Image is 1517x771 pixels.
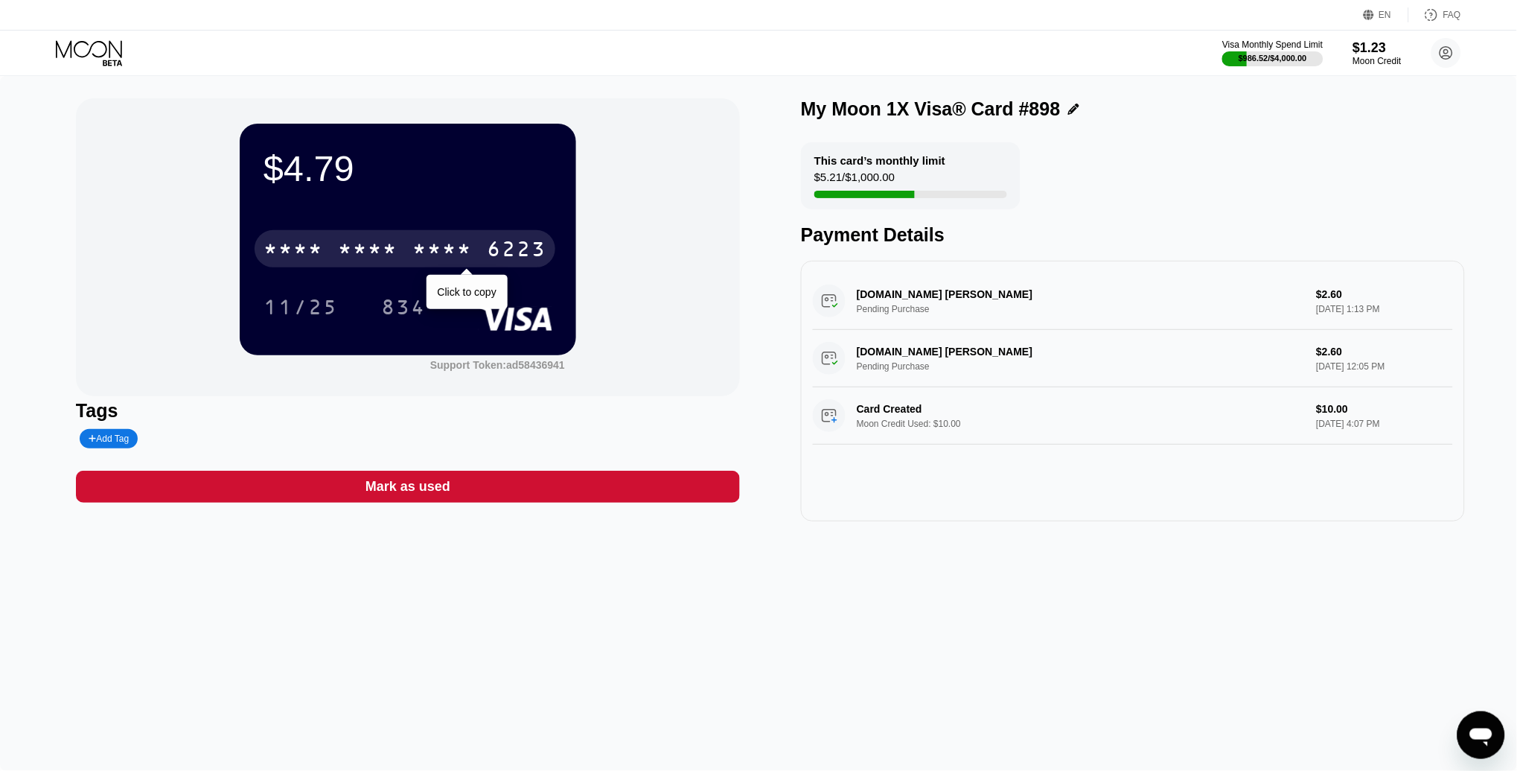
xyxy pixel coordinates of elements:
[89,434,129,444] div: Add Tag
[801,224,1465,246] div: Payment Details
[1239,54,1307,63] div: $986.52 / $4,000.00
[76,471,740,503] div: Mark as used
[76,400,740,422] div: Tags
[365,478,450,495] div: Mark as used
[370,288,437,326] div: 834
[1409,7,1461,22] div: FAQ
[430,359,565,371] div: Support Token: ad58436941
[80,429,138,448] div: Add Tag
[430,359,565,371] div: Support Token:ad58436941
[1379,10,1392,20] div: EN
[1364,7,1409,22] div: EN
[1353,56,1402,66] div: Moon Credit
[264,297,338,321] div: 11/25
[801,98,1061,120] div: My Moon 1X Visa® Card #898
[814,154,945,167] div: This card’s monthly limit
[1222,39,1323,50] div: Visa Monthly Spend Limit
[1353,40,1402,56] div: $1.23
[438,286,496,298] div: Click to copy
[381,297,426,321] div: 834
[1353,40,1402,66] div: $1.23Moon Credit
[1457,711,1505,759] iframe: Button to launch messaging window
[1222,39,1323,66] div: Visa Monthly Spend Limit$986.52/$4,000.00
[252,288,349,326] div: 11/25
[487,239,546,263] div: 6223
[1443,10,1461,20] div: FAQ
[814,171,895,191] div: $5.21 / $1,000.00
[264,147,552,189] div: $4.79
